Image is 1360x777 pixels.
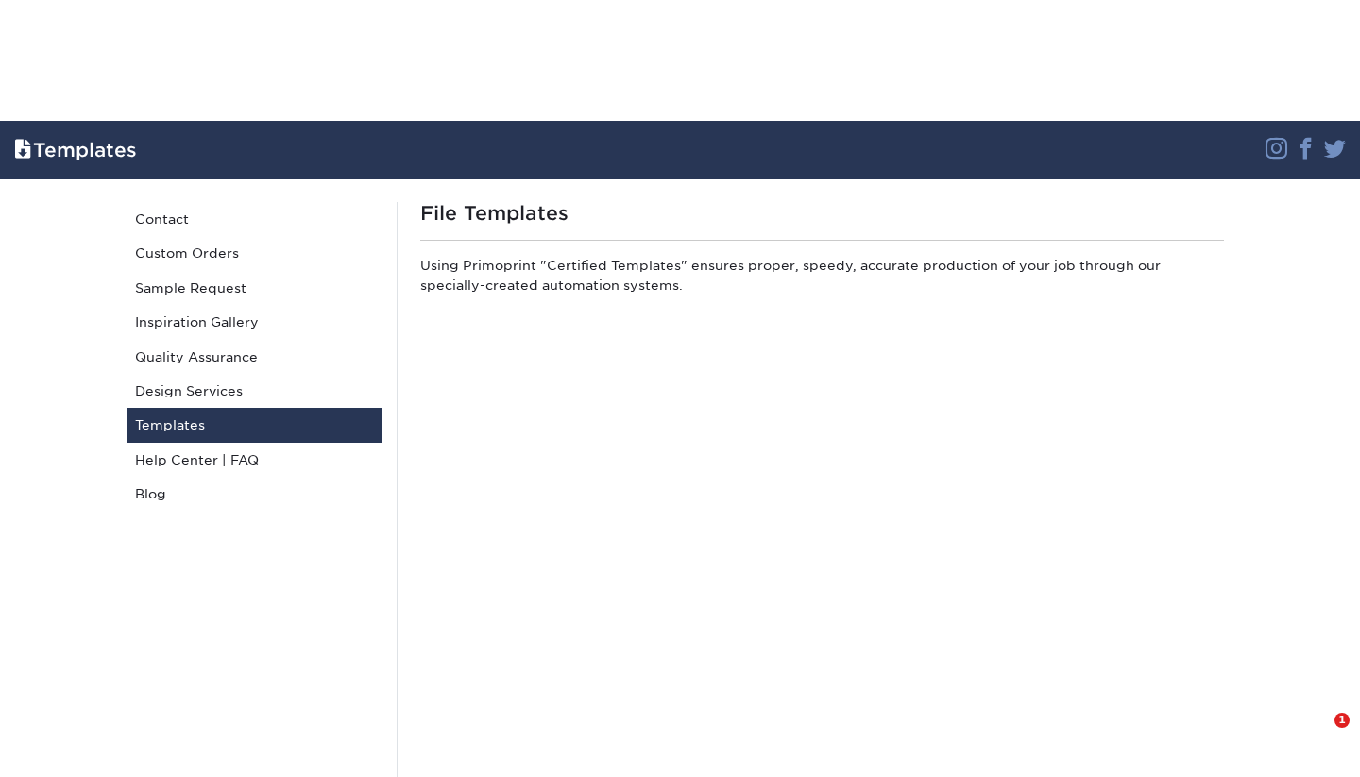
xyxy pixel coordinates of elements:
[1334,713,1350,728] span: 1
[127,443,382,477] a: Help Center | FAQ
[127,305,382,339] a: Inspiration Gallery
[127,202,382,236] a: Contact
[420,256,1224,302] p: Using Primoprint "Certified Templates" ensures proper, speedy, accurate production of your job th...
[127,340,382,374] a: Quality Assurance
[1296,713,1341,758] iframe: Intercom live chat
[127,271,382,305] a: Sample Request
[127,236,382,270] a: Custom Orders
[127,477,382,511] a: Blog
[127,408,382,442] a: Templates
[420,202,1224,225] h1: File Templates
[127,374,382,408] a: Design Services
